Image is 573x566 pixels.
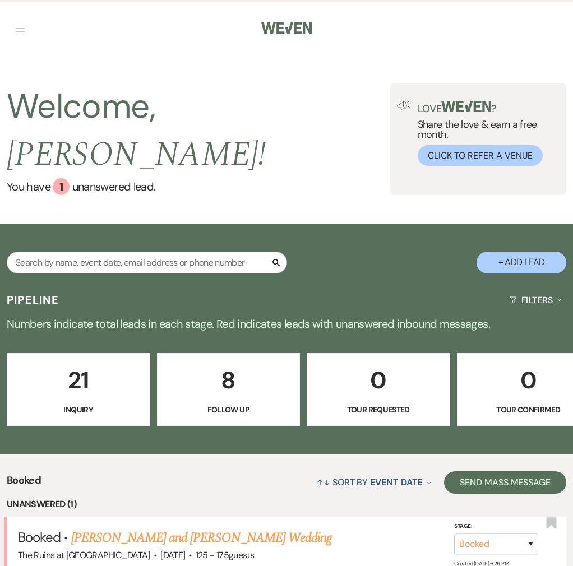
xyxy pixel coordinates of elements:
span: [DATE] [160,549,185,561]
button: + Add Lead [477,252,566,273]
p: Tour Requested [314,403,443,416]
li: Unanswered (1) [7,497,566,512]
img: Weven Logo [261,16,312,40]
p: 21 [14,361,143,399]
div: Share the love & earn a free month. [411,101,560,166]
h3: Pipeline [7,292,59,308]
a: 8Follow Up [157,353,301,426]
label: Stage: [454,521,538,531]
p: Love ? [418,101,560,114]
p: 0 [314,361,443,399]
span: Event Date [370,476,422,488]
a: You have 1 unanswered lead. [7,178,390,195]
p: Follow Up [164,403,293,416]
h2: Welcome, [7,83,390,178]
span: Booked [18,528,61,546]
button: Click to Refer a Venue [418,145,543,166]
a: 0Tour Requested [307,353,450,426]
input: Search by name, event date, email address or phone number [7,252,287,273]
a: [PERSON_NAME] and [PERSON_NAME] Wedding [71,528,332,548]
p: Inquiry [14,403,143,416]
a: 21Inquiry [7,353,150,426]
button: Filters [505,285,566,315]
span: The Ruins at [GEOGRAPHIC_DATA] [18,549,150,561]
button: Sort By Event Date [312,467,436,497]
img: loud-speaker-illustration.svg [397,101,411,110]
span: Booked [7,473,41,497]
button: Send Mass Message [444,471,566,494]
div: 1 [53,178,70,195]
span: ↑↓ [317,476,330,488]
p: 8 [164,361,293,399]
span: [PERSON_NAME] ! [7,129,266,180]
span: 125 - 175 guests [196,549,254,561]
img: weven-logo-green.svg [441,101,491,112]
